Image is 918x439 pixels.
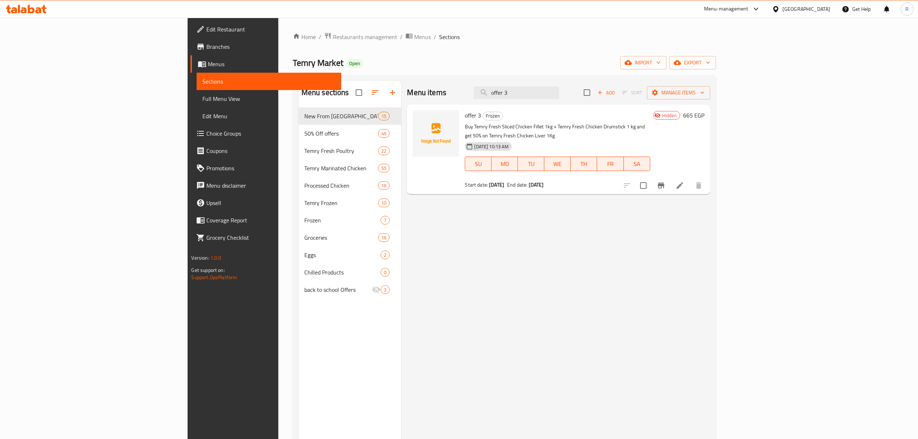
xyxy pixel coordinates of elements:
[206,25,335,34] span: Edit Restaurant
[206,181,335,190] span: Menu disclaimer
[299,264,402,281] div: Chilled Products0
[190,38,341,55] a: Branches
[378,200,389,206] span: 10
[378,112,390,120] div: items
[299,246,402,264] div: Eggs2
[304,251,381,259] span: Eggs
[304,146,378,155] span: Temry Fresh Poultry
[529,180,544,189] b: [DATE]
[381,285,390,294] div: items
[293,32,716,42] nav: breadcrumb
[489,180,504,189] b: [DATE]
[346,60,363,67] span: Open
[384,84,401,101] button: Add section
[595,87,618,98] button: Add
[507,180,527,189] span: End date:
[465,157,492,171] button: SU
[206,233,335,242] span: Grocery Checklist
[620,56,666,69] button: import
[690,177,707,194] button: delete
[474,86,559,99] input: search
[574,159,594,169] span: TH
[206,129,335,138] span: Choice Groups
[579,85,595,100] span: Select section
[521,159,541,169] span: TU
[659,112,680,119] span: Hidden
[190,21,341,38] a: Edit Restaurant
[381,216,390,225] div: items
[299,212,402,229] div: Frozen7
[299,177,402,194] div: Processed Chicken16
[202,94,335,103] span: Full Menu View
[627,159,647,169] span: SA
[547,159,568,169] span: WE
[191,273,237,282] a: Support.OpsPlatform
[304,285,372,294] span: back to school Offers
[782,5,830,13] div: [GEOGRAPHIC_DATA]
[378,234,389,241] span: 16
[206,146,335,155] span: Coupons
[206,42,335,51] span: Branches
[381,251,390,259] div: items
[544,157,571,171] button: WE
[197,90,341,107] a: Full Menu View
[324,32,397,42] a: Restaurants management
[636,178,651,193] span: Select to update
[618,87,647,98] span: Select section first
[304,233,378,242] span: Groceries
[465,110,481,121] span: offer 3
[626,58,661,67] span: import
[299,125,402,142] div: 50% Off offers46
[406,32,431,42] a: Menus
[378,164,390,172] div: items
[190,194,341,212] a: Upsell
[434,33,436,41] li: /
[190,177,341,194] a: Menu disclaimer
[206,164,335,172] span: Promotions
[191,253,209,263] span: Version:
[624,157,650,171] button: SA
[378,181,390,190] div: items
[190,212,341,229] a: Coverage Report
[378,146,390,155] div: items
[202,77,335,86] span: Sections
[378,129,390,138] div: items
[304,129,378,138] span: 50% Off offers
[333,33,397,41] span: Restaurants management
[378,165,389,172] span: 55
[597,157,623,171] button: FR
[304,199,378,207] span: Temry Frozen
[206,216,335,225] span: Coverage Report
[683,110,704,120] h6: 665 EGP
[304,268,381,277] span: Chilled Products
[190,142,341,159] a: Coupons
[675,58,710,67] span: export
[494,159,515,169] span: MO
[304,112,378,120] span: New From [GEOGRAPHIC_DATA]
[190,125,341,142] a: Choice Groups
[304,216,381,225] span: Frozen
[378,113,389,120] span: 15
[299,281,402,298] div: back to school Offers3
[381,268,390,277] div: items
[400,33,403,41] li: /
[372,285,381,294] svg: Inactive section
[413,110,459,157] img: offer 3
[202,112,335,120] span: Edit Menu
[381,217,389,224] span: 7
[366,84,384,101] span: Sort sections
[381,286,389,293] span: 3
[208,60,335,68] span: Menus
[378,199,390,207] div: items
[304,181,378,190] div: Processed Chicken
[304,164,378,172] span: Temry Marinated Chicken
[299,142,402,159] div: Temry Fresh Poultry22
